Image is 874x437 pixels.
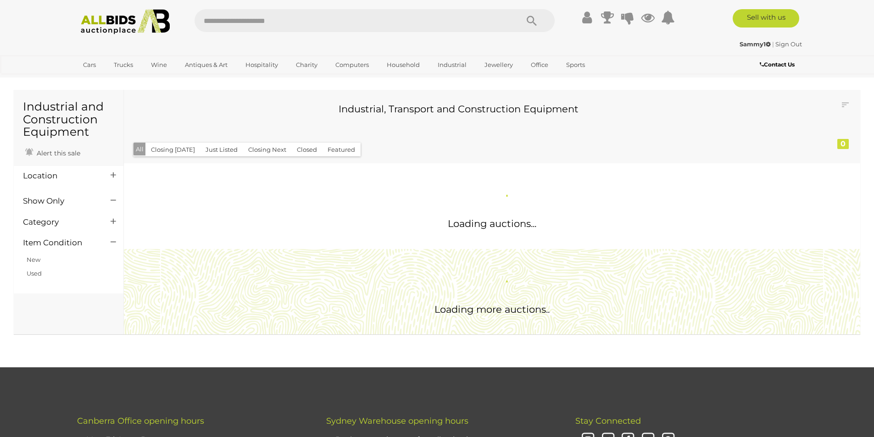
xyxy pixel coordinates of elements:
[329,57,375,72] a: Computers
[525,57,554,72] a: Office
[740,40,772,48] a: Sammy1
[23,218,97,227] h4: Category
[775,40,802,48] a: Sign Out
[27,270,42,277] a: Used
[23,100,114,138] h1: Industrial and Construction Equipment
[772,40,774,48] span: |
[509,9,555,32] button: Search
[134,143,146,156] button: All
[77,57,102,72] a: Cars
[108,57,139,72] a: Trucks
[76,9,175,34] img: Allbids.com.au
[322,143,361,157] button: Featured
[760,60,797,70] a: Contact Us
[145,143,200,157] button: Closing [DATE]
[179,57,234,72] a: Antiques & Art
[23,171,97,180] h4: Location
[239,57,284,72] a: Hospitality
[560,57,591,72] a: Sports
[23,197,97,205] h4: Show Only
[200,143,243,157] button: Just Listed
[326,416,468,426] span: Sydney Warehouse opening hours
[479,57,519,72] a: Jewellery
[27,256,40,263] a: New
[740,40,771,48] strong: Sammy1
[760,61,795,68] b: Contact Us
[243,143,292,157] button: Closing Next
[77,416,204,426] span: Canberra Office opening hours
[290,57,323,72] a: Charity
[34,149,80,157] span: Alert this sale
[434,304,550,315] span: Loading more auctions..
[23,238,97,247] h4: Item Condition
[733,9,799,28] a: Sell with us
[77,72,154,88] a: [GEOGRAPHIC_DATA]
[575,416,641,426] span: Stay Connected
[145,57,173,72] a: Wine
[291,143,323,157] button: Closed
[432,57,473,72] a: Industrial
[140,104,777,114] h3: Industrial, Transport and Construction Equipment
[23,145,83,159] a: Alert this sale
[837,139,849,149] div: 0
[448,218,536,229] span: Loading auctions...
[381,57,426,72] a: Household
